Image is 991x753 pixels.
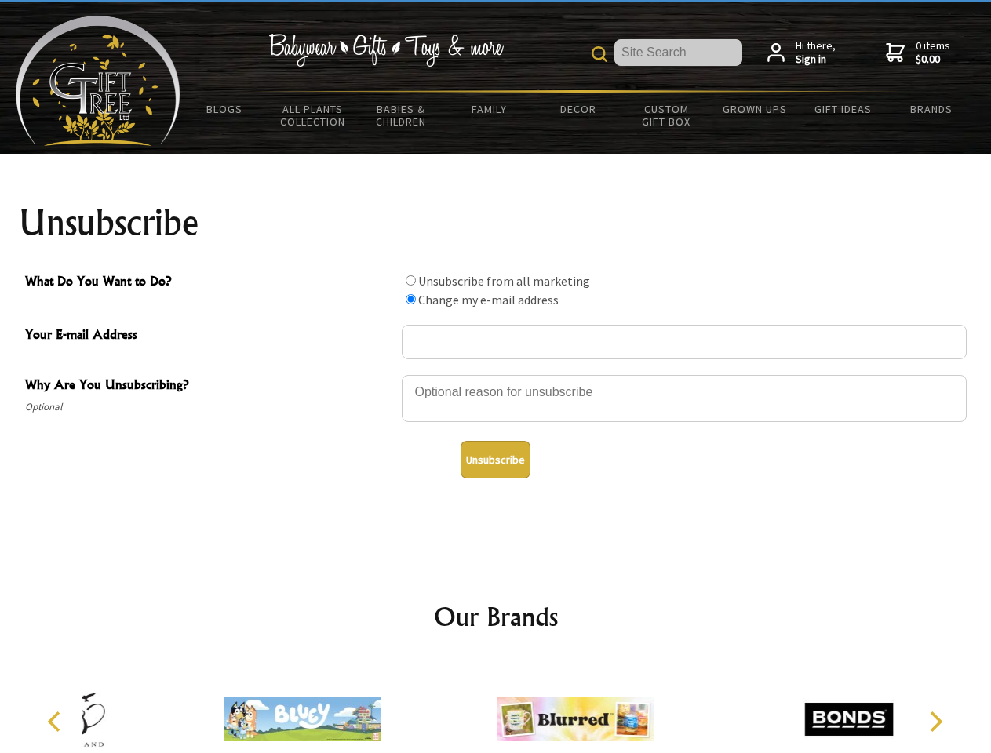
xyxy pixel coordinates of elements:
[16,16,180,146] img: Babyware - Gifts - Toys and more...
[25,271,394,294] span: What Do You Want to Do?
[796,39,836,67] span: Hi there,
[180,93,269,125] a: BLOGS
[25,375,394,398] span: Why Are You Unsubscribing?
[796,53,836,67] strong: Sign in
[406,294,416,304] input: What Do You Want to Do?
[357,93,446,138] a: Babies & Children
[614,39,742,66] input: Site Search
[39,704,74,739] button: Previous
[534,93,622,125] a: Decor
[418,292,559,307] label: Change my e-mail address
[25,398,394,417] span: Optional
[886,39,950,67] a: 0 items$0.00
[31,598,960,635] h2: Our Brands
[268,34,504,67] img: Babywear - Gifts - Toys & more
[622,93,711,138] a: Custom Gift Box
[916,53,950,67] strong: $0.00
[918,704,953,739] button: Next
[710,93,799,125] a: Grown Ups
[418,273,590,289] label: Unsubscribe from all marketing
[402,375,967,422] textarea: Why Are You Unsubscribing?
[592,46,607,62] img: product search
[402,325,967,359] input: Your E-mail Address
[446,93,534,125] a: Family
[799,93,887,125] a: Gift Ideas
[269,93,358,138] a: All Plants Collection
[767,39,836,67] a: Hi there,Sign in
[916,38,950,67] span: 0 items
[19,204,973,242] h1: Unsubscribe
[461,441,530,478] button: Unsubscribe
[406,275,416,286] input: What Do You Want to Do?
[25,325,394,347] span: Your E-mail Address
[887,93,976,125] a: Brands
